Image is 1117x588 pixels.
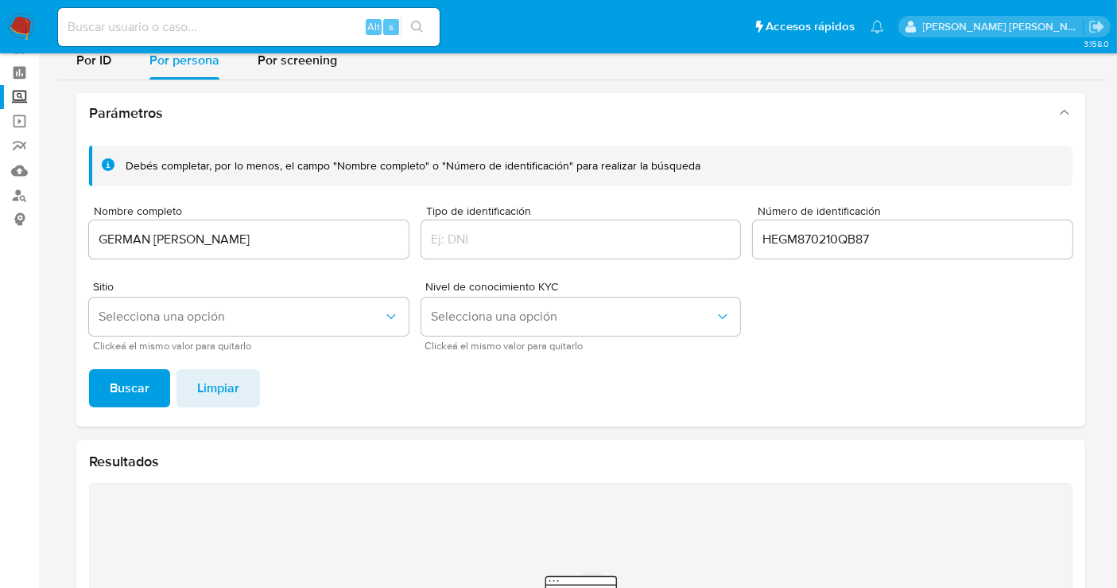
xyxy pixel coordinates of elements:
span: Accesos rápidos [766,18,855,35]
span: 3.158.0 [1084,37,1109,50]
span: s [389,19,394,34]
input: Buscar usuario o caso... [58,17,440,37]
a: Salir [1088,18,1105,35]
p: nancy.sanchezgarcia@mercadolibre.com.mx [923,19,1084,34]
a: Notificaciones [871,20,884,33]
span: Alt [367,19,380,34]
button: search-icon [401,16,433,38]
